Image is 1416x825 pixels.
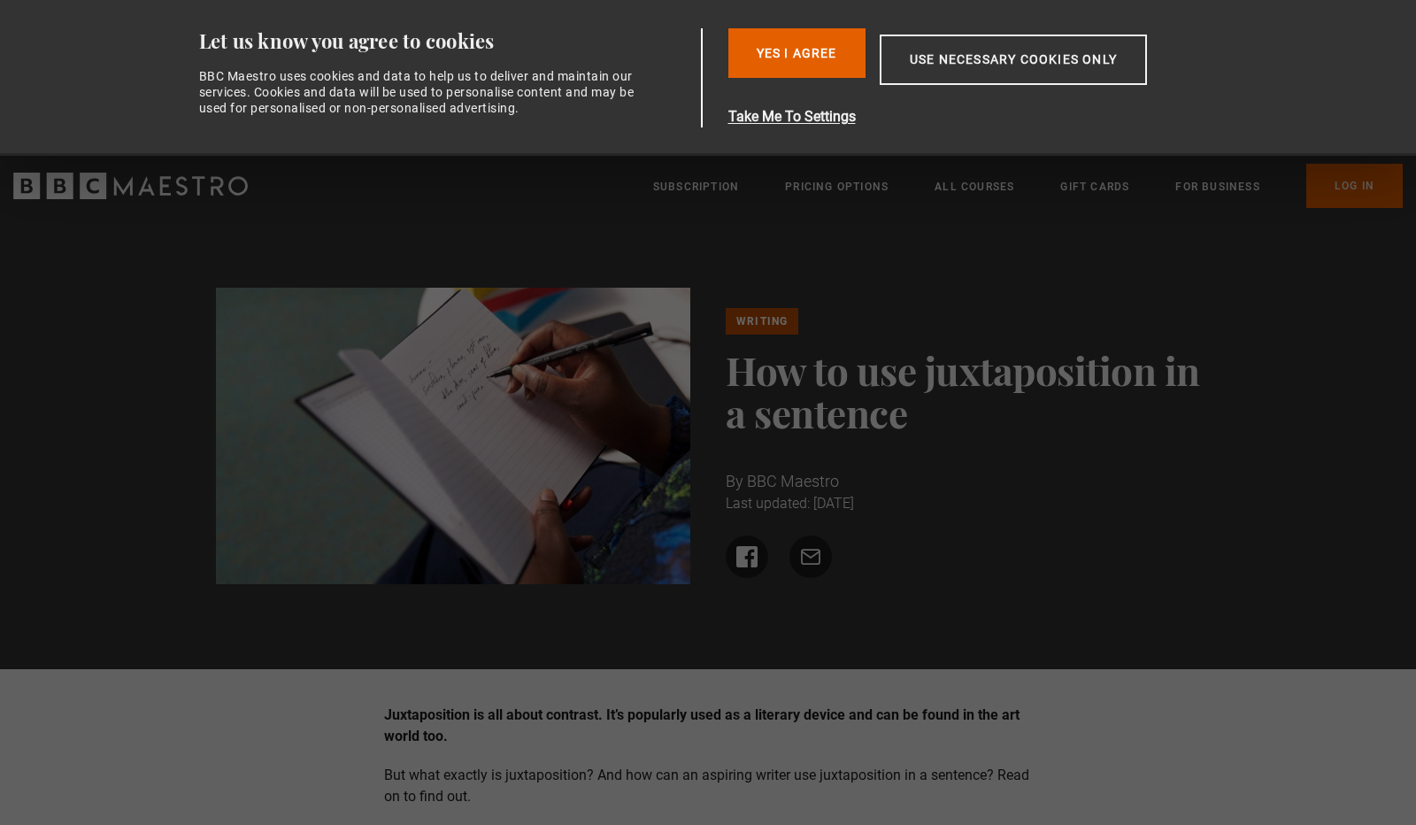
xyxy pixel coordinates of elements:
[1060,178,1129,196] a: Gift Cards
[1306,164,1403,208] a: Log In
[728,28,866,78] button: Yes I Agree
[1175,178,1259,196] a: For business
[199,68,645,117] div: BBC Maestro uses cookies and data to help us to deliver and maintain our services. Cookies and da...
[747,472,839,490] span: BBC Maestro
[384,706,1020,744] strong: Juxtaposition is all about contrast. It’s popularly used as a literary device and can be found in...
[785,178,889,196] a: Pricing Options
[726,349,1201,434] h1: How to use juxtaposition in a sentence
[726,495,854,512] time: Last updated: [DATE]
[653,164,1403,208] nav: Primary
[653,178,739,196] a: Subscription
[199,28,695,54] div: Let us know you agree to cookies
[935,178,1014,196] a: All Courses
[384,765,1033,807] p: But what exactly is juxtaposition? And how can an aspiring writer use juxtaposition in a sentence...
[216,288,691,584] img: Malorie Blackman writing
[728,106,1231,127] button: Take Me To Settings
[726,308,798,335] a: Writing
[13,173,248,199] svg: BBC Maestro
[726,472,743,490] span: By
[880,35,1147,85] button: Use necessary cookies only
